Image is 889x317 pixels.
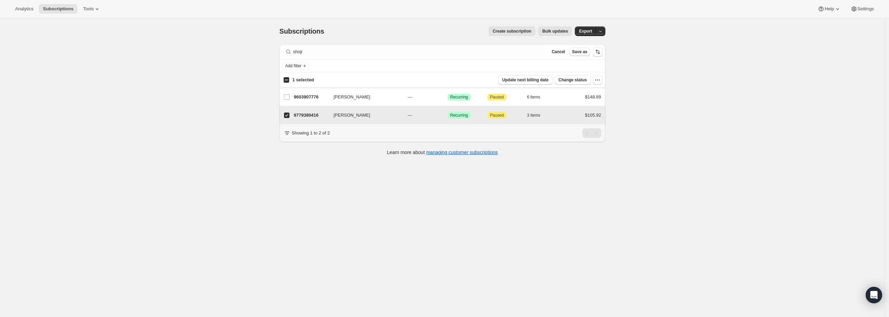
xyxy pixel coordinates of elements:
[334,94,370,101] span: [PERSON_NAME]
[408,113,412,118] span: ---
[579,28,592,34] span: Export
[294,92,601,102] div: 9603907776[PERSON_NAME]---SuccessRecurringAttentionPaused6 items$148.89
[585,113,601,118] span: $105.92
[569,48,590,56] button: Save as
[11,4,37,14] button: Analytics
[43,6,73,12] span: Subscriptions
[408,94,412,99] span: ---
[542,28,568,34] span: Bulk updates
[79,4,105,14] button: Tools
[15,6,33,12] span: Analytics
[575,26,596,36] button: Export
[554,75,591,85] button: Change status
[330,92,398,103] button: [PERSON_NAME]
[282,62,310,70] button: Add filter
[502,77,548,83] span: Update next billing date
[83,6,94,12] span: Tools
[572,49,588,55] span: Save as
[426,150,498,155] a: managing customer subscriptions
[450,94,468,100] span: Recurring
[498,75,553,85] button: Update next billing date
[552,49,565,55] span: Cancel
[490,94,504,100] span: Paused
[866,287,882,303] div: Open Intercom Messenger
[294,110,601,120] div: 9779380416[PERSON_NAME]---SuccessRecurringAttentionPaused3 items$105.92
[593,47,603,57] button: Sort the results
[280,27,324,35] span: Subscriptions
[450,113,468,118] span: Recurring
[294,112,328,119] p: 9779380416
[558,77,587,83] span: Change status
[527,92,548,102] button: 6 items
[488,26,535,36] button: Create subscription
[293,47,545,57] input: Filter subscribers
[39,4,78,14] button: Subscriptions
[549,48,568,56] button: Cancel
[387,149,498,156] p: Learn more about
[294,94,328,101] p: 9603907776
[490,113,504,118] span: Paused
[292,130,330,137] p: Showing 1 to 2 of 2
[814,4,845,14] button: Help
[334,112,370,119] span: [PERSON_NAME]
[582,128,601,138] nav: Pagination
[527,94,541,100] span: 6 items
[493,28,531,34] span: Create subscription
[527,113,541,118] span: 3 items
[857,6,874,12] span: Settings
[285,63,301,69] span: Add filter
[825,6,834,12] span: Help
[585,94,601,99] span: $148.89
[330,110,398,121] button: [PERSON_NAME]
[538,26,572,36] button: Bulk updates
[292,77,314,83] p: 1 selected
[846,4,878,14] button: Settings
[527,110,548,120] button: 3 items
